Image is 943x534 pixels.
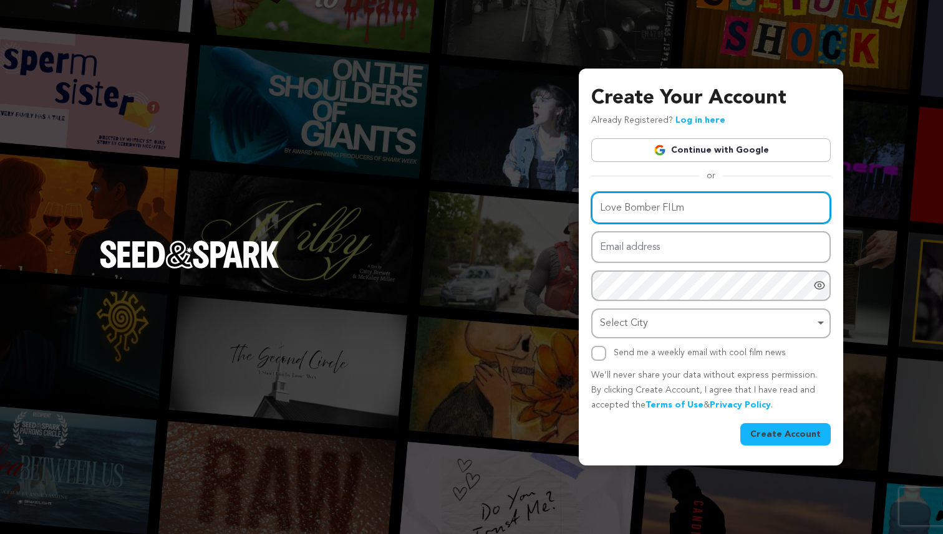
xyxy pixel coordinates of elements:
[591,231,831,263] input: Email address
[591,83,831,113] h3: Create Your Account
[591,192,831,224] input: Name
[591,368,831,412] p: We’ll never share your data without express permission. By clicking Create Account, I agree that ...
[100,241,279,268] img: Seed&Spark Logo
[699,169,723,182] span: or
[591,138,831,162] a: Continue with Google
[646,401,704,409] a: Terms of Use
[675,116,725,125] a: Log in here
[813,279,826,292] a: Show password as plain text. Warning: this will display your password on the screen.
[591,113,725,128] p: Already Registered?
[654,144,666,156] img: Google logo
[100,241,279,293] a: Seed&Spark Homepage
[710,401,771,409] a: Privacy Policy
[740,423,831,446] button: Create Account
[600,315,815,333] div: Select City
[614,348,786,357] label: Send me a weekly email with cool film news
